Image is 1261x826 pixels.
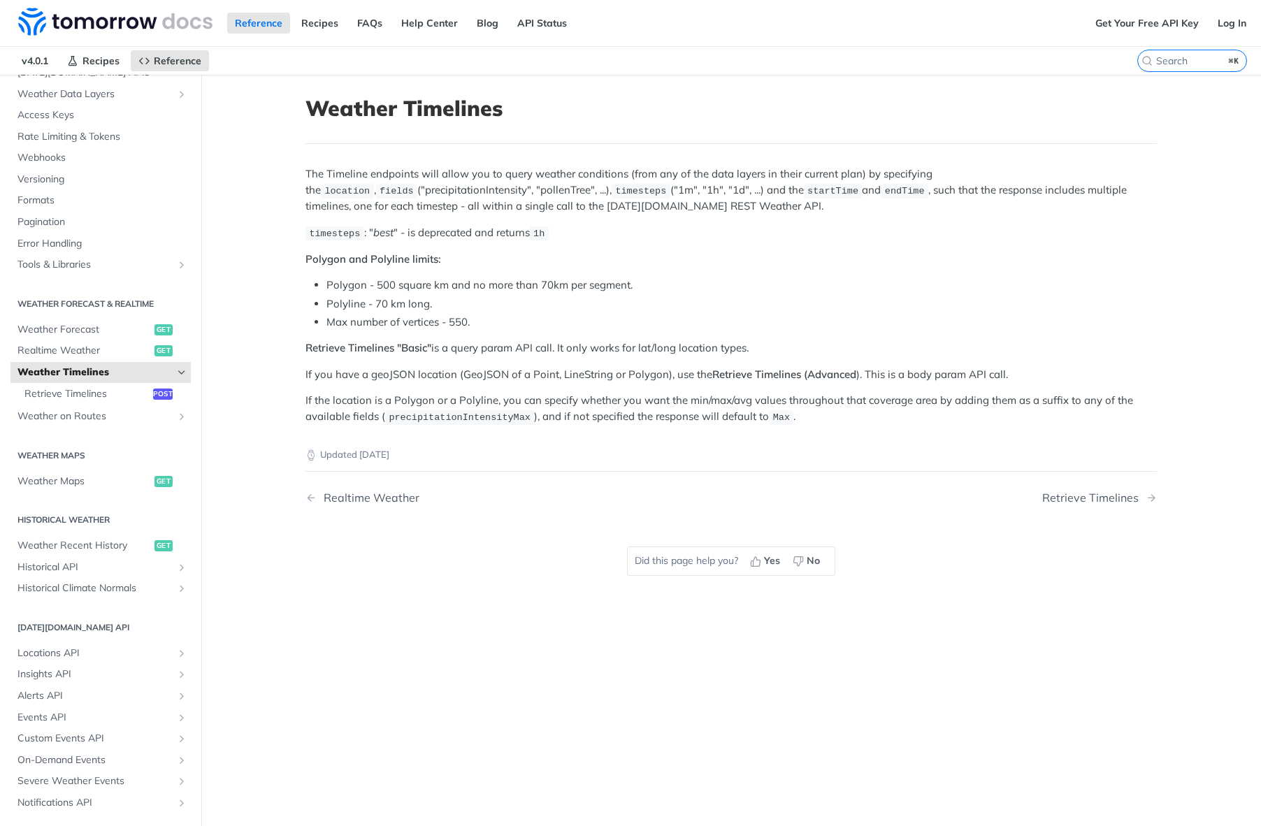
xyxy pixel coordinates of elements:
[469,13,506,34] a: Blog
[305,166,1157,214] p: The Timeline endpoints will allow you to query weather conditions (from any of the data layers in...
[305,341,431,354] strong: Retrieve Timelines "Basic"
[17,215,187,229] span: Pagination
[18,8,212,36] img: Tomorrow.io Weather API Docs
[807,553,820,568] span: No
[533,229,545,239] span: 1h
[380,186,414,196] span: fields
[176,797,187,809] button: Show subpages for Notifications API
[17,689,173,703] span: Alerts API
[10,84,191,105] a: Weather Data LayersShow subpages for Weather Data Layers
[10,643,191,664] a: Locations APIShow subpages for Locations API
[17,796,173,810] span: Notifications API
[17,237,187,251] span: Error Handling
[10,686,191,707] a: Alerts APIShow subpages for Alerts API
[305,96,1157,121] h1: Weather Timelines
[17,173,187,187] span: Versioning
[17,474,151,488] span: Weather Maps
[317,491,419,505] div: Realtime Weather
[17,539,151,553] span: Weather Recent History
[10,319,191,340] a: Weather Forecastget
[10,578,191,599] a: Historical Climate NormalsShow subpages for Historical Climate Normals
[17,753,173,767] span: On-Demand Events
[10,126,191,147] a: Rate Limiting & Tokens
[24,387,150,401] span: Retrieve Timelines
[154,55,201,67] span: Reference
[1225,54,1243,68] kbd: ⌘K
[1088,13,1206,34] a: Get Your Free API Key
[305,252,441,266] strong: Polygon and Polyline limits:
[10,750,191,771] a: On-Demand EventsShow subpages for On-Demand Events
[14,50,56,71] span: v4.0.1
[17,323,151,337] span: Weather Forecast
[17,581,173,595] span: Historical Climate Normals
[305,491,670,505] a: Previous Page: Realtime Weather
[10,362,191,383] a: Weather TimelinesHide subpages for Weather Timelines
[788,551,828,572] button: No
[17,344,151,358] span: Realtime Weather
[176,733,187,744] button: Show subpages for Custom Events API
[1042,491,1146,505] div: Retrieve Timelines
[773,412,790,423] span: Max
[154,476,173,487] span: get
[712,368,856,381] strong: Retrieve Timelines (Advanced
[10,298,191,310] h2: Weather Forecast & realtime
[176,776,187,787] button: Show subpages for Severe Weather Events
[176,755,187,766] button: Show subpages for On-Demand Events
[82,55,120,67] span: Recipes
[17,646,173,660] span: Locations API
[176,562,187,573] button: Show subpages for Historical API
[10,254,191,275] a: Tools & LibrariesShow subpages for Tools & Libraries
[17,560,173,574] span: Historical API
[17,732,173,746] span: Custom Events API
[10,340,191,361] a: Realtime Weatherget
[17,774,173,788] span: Severe Weather Events
[10,147,191,168] a: Webhooks
[389,412,531,423] span: precipitationIntensityMax
[10,233,191,254] a: Error Handling
[10,707,191,728] a: Events APIShow subpages for Events API
[885,186,925,196] span: endTime
[17,108,187,122] span: Access Keys
[305,477,1157,519] nav: Pagination Controls
[154,540,173,551] span: get
[176,690,187,702] button: Show subpages for Alerts API
[17,194,187,208] span: Formats
[176,89,187,100] button: Show subpages for Weather Data Layers
[745,551,788,572] button: Yes
[17,667,173,681] span: Insights API
[153,389,173,400] span: post
[17,87,173,101] span: Weather Data Layers
[176,411,187,422] button: Show subpages for Weather on Routes
[176,367,187,378] button: Hide subpages for Weather Timelines
[615,186,666,196] span: timesteps
[10,190,191,211] a: Formats
[309,229,360,239] span: timesteps
[305,393,1157,425] p: If the location is a Polygon or a Polyline, you can specify whether you want the min/max/avg valu...
[17,365,173,379] span: Weather Timelines
[17,258,173,272] span: Tools & Libraries
[10,621,191,634] h2: [DATE][DOMAIN_NAME] API
[294,13,346,34] a: Recipes
[131,50,209,71] a: Reference
[176,669,187,680] button: Show subpages for Insights API
[326,277,1157,294] li: Polygon - 500 square km and no more than 70km per segment.
[10,449,191,462] h2: Weather Maps
[10,105,191,126] a: Access Keys
[154,324,173,335] span: get
[305,367,1157,383] p: If you have a geoJSON location (GeoJSON of a Point, LineString or Polygon), use the ). This is a ...
[305,340,1157,356] p: is a query param API call. It only works for lat/long location types.
[10,406,191,427] a: Weather on RoutesShow subpages for Weather on Routes
[324,186,370,196] span: location
[807,186,858,196] span: startTime
[17,711,173,725] span: Events API
[1042,491,1157,505] a: Next Page: Retrieve Timelines
[394,13,466,34] a: Help Center
[627,546,835,576] div: Did this page help you?
[176,648,187,659] button: Show subpages for Locations API
[10,771,191,792] a: Severe Weather EventsShow subpages for Severe Weather Events
[10,212,191,233] a: Pagination
[326,296,1157,312] li: Polyline - 70 km long.
[154,345,173,356] span: get
[17,130,187,144] span: Rate Limiting & Tokens
[305,448,1157,462] p: Updated [DATE]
